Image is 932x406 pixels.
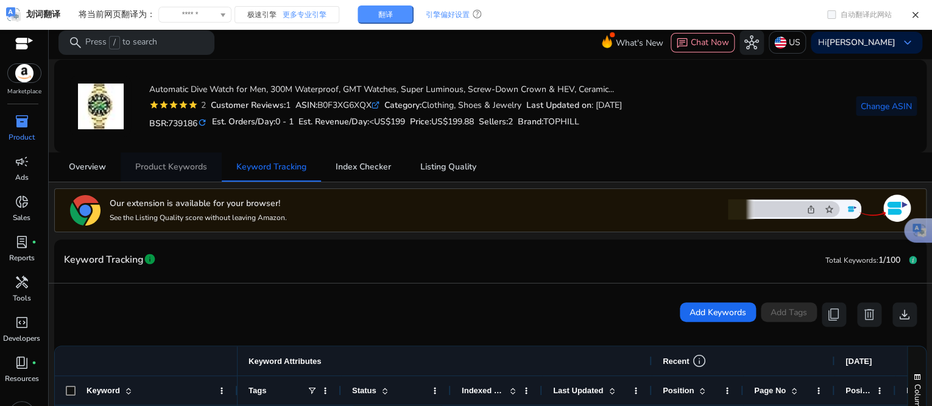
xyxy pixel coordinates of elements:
[526,99,591,111] b: Last Updated on
[892,302,917,327] button: download
[691,37,729,48] span: Chat Now
[15,172,29,183] p: Ads
[197,117,207,129] mat-icon: refresh
[352,386,376,395] span: Status
[861,100,912,113] span: Change ASIN
[518,117,579,127] h5: :
[7,87,41,96] p: Marketplace
[15,114,29,129] span: inventory_2
[900,35,915,50] span: keyboard_arrow_down
[518,116,542,127] span: Brand
[754,386,786,395] span: Page No
[168,118,197,129] span: 739186
[384,99,521,112] div: Clothing, Shoes & Jewelry
[149,116,207,129] h5: BSR:
[616,32,663,54] span: What's New
[846,386,871,395] span: Position
[825,255,878,265] span: Total Keywords:
[159,100,169,110] mat-icon: star
[295,99,317,111] b: ASIN:
[676,37,688,49] span: chat
[70,195,101,226] img: chrome-logo.svg
[526,99,622,112] div: : [DATE]
[110,213,287,223] p: See the Listing Quality score without leaving Amazon.
[15,154,29,169] span: campaign
[336,163,391,171] span: Index Checker
[144,253,156,265] span: info
[691,354,706,368] span: info
[13,212,30,223] p: Sales
[149,85,622,95] h4: Automatic Dive Watch for Men, 300M Waterproof, GMT Watches, Super Luminous, Screw-Down Crown & HE...
[64,249,144,271] span: Keyword Tracking
[897,307,912,322] span: download
[479,117,513,127] h5: Sellers:
[663,354,706,368] div: Recent
[663,386,694,395] span: Position
[906,386,932,395] span: Page No
[384,99,422,111] b: Category:
[774,37,786,49] img: us.svg
[9,252,35,263] p: Reports
[211,99,291,112] div: 1
[211,99,286,111] b: Customer Reviews:
[9,132,35,143] p: Product
[740,30,764,55] button: hub
[420,163,476,171] span: Listing Quality
[15,275,29,290] span: handyman
[149,100,159,110] mat-icon: star
[431,116,474,127] span: US$199.88
[212,117,294,127] h5: Est. Orders/Day:
[671,33,735,52] button: chatChat Now
[236,163,306,171] span: Keyword Tracking
[410,117,474,127] h5: Price:
[169,100,178,110] mat-icon: star
[69,163,106,171] span: Overview
[13,293,31,304] p: Tools
[5,373,39,384] p: Resources
[198,99,206,112] div: 2
[15,315,29,330] span: code_blocks
[543,116,579,127] span: TOPHILL
[680,302,756,322] button: Add Keywords
[32,240,37,244] span: fiber_manual_record
[369,116,405,127] span: <US$199
[135,163,207,171] span: Product Keywords
[8,64,41,82] img: amazon.svg
[827,37,895,48] b: [PERSON_NAME]
[298,117,405,127] h5: Est. Revenue/Day:
[846,357,872,366] span: [DATE]
[789,32,800,53] p: US
[249,386,266,395] span: Tags
[878,254,900,266] span: 1/100
[553,386,603,395] span: Last Updated
[178,100,188,110] mat-icon: star
[15,194,29,209] span: donut_small
[508,116,513,127] span: 2
[32,360,37,365] span: fiber_manual_record
[295,99,380,112] div: B0F3XG6XQX
[68,35,83,50] span: search
[188,100,198,110] mat-icon: star
[249,357,321,366] span: Keyword Attributes
[78,84,124,129] img: 41ioSlAF1uL._AC_US40_.jpg
[15,235,29,249] span: lab_profile
[110,198,287,209] h5: Our extension is available for your browser!
[85,36,157,49] p: Press to search
[3,333,40,344] p: Developers
[86,386,120,395] span: Keyword
[818,38,895,47] p: Hi
[744,35,759,50] span: hub
[462,386,504,395] span: Indexed Products
[15,355,29,370] span: book_4
[109,36,120,49] span: /
[690,306,746,319] span: Add Keywords
[856,96,917,116] button: Change ASIN
[275,116,294,127] span: 0 - 1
